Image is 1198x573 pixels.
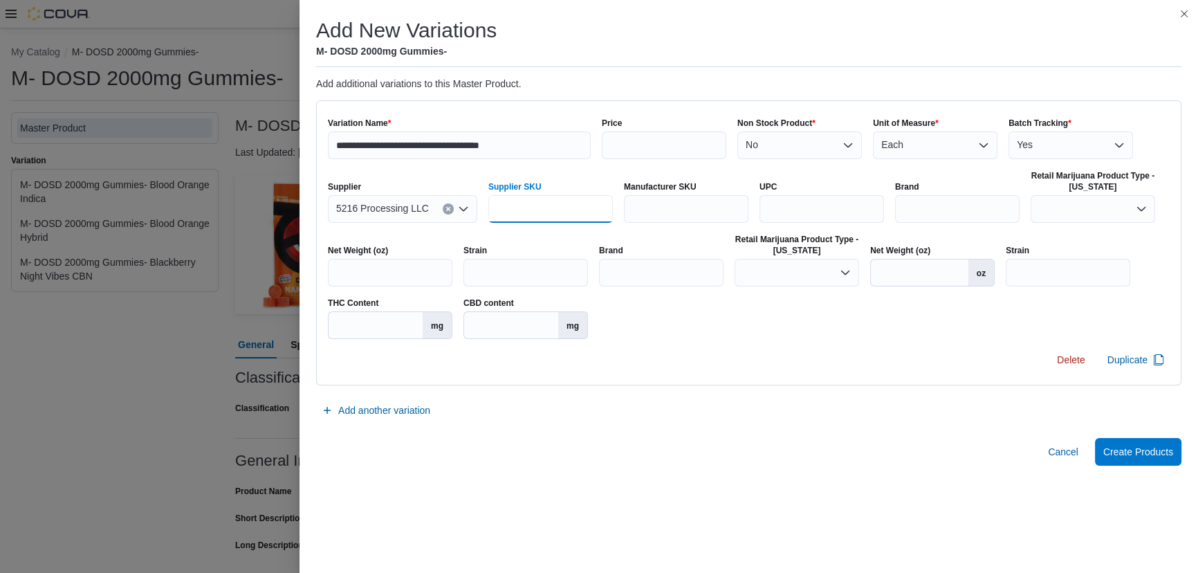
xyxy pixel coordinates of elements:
[1017,136,1033,153] span: Yes
[746,136,758,153] span: No
[624,181,697,192] label: Manufacturer SKU
[759,181,777,192] label: UPC
[1057,353,1085,367] span: Delete
[735,234,859,256] label: Retail Marijuana Product Type - [US_STATE]
[1114,140,1125,151] button: Open list of options
[1042,438,1084,466] button: Cancel
[463,245,487,256] label: Strain
[873,118,939,129] label: Unit of Measure
[602,118,622,129] label: Price
[328,181,361,192] label: Supplier
[458,203,469,215] button: Open list of options
[423,312,452,338] label: mg
[463,298,514,309] label: CBD content
[316,17,497,44] h1: Add New Variations
[1008,118,1071,129] label: Batch Tracking
[1051,346,1090,374] button: Delete
[328,118,391,129] label: Variation Name
[1102,346,1170,374] button: Duplicate
[316,44,497,58] h5: M- DOSD 2000mg Gummies-
[1006,245,1029,256] label: Strain
[1103,445,1173,459] span: Create Products
[1048,445,1078,459] span: Cancel
[316,397,436,424] button: Add another variation
[336,200,429,217] span: 5216 Processing LLC
[488,181,542,192] label: Supplier SKU
[316,78,1181,89] p: Add additional variations to this Master Product.
[328,298,378,309] label: THC Content
[599,245,623,256] label: Brand
[968,260,994,286] label: oz
[978,140,989,151] button: Open list of options
[1095,438,1181,466] button: Create Products
[328,245,388,256] label: Net Weight (oz)
[1136,203,1147,215] button: Open list of options
[443,203,454,215] button: Clear input
[1031,170,1155,192] label: Retail Marijuana Product Type - [US_STATE]
[1176,6,1192,22] button: Close this dialog
[842,140,854,151] button: Open list of options
[895,181,919,192] label: Brand
[558,312,587,338] label: mg
[881,136,903,153] span: Each
[338,403,430,417] span: Add another variation
[737,118,815,129] label: Non Stock Product
[840,267,851,278] button: Open list of options
[870,245,930,256] label: Net Weight (oz)
[1107,353,1148,367] span: Duplicate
